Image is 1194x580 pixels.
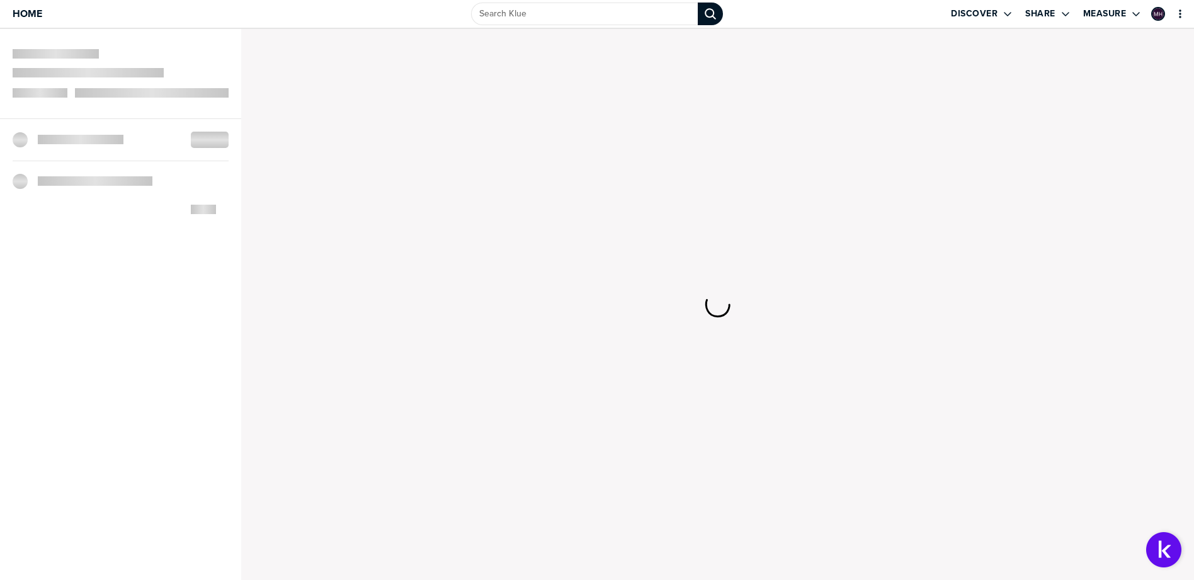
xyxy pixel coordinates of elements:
[1150,6,1166,22] a: Edit Profile
[1083,8,1127,20] label: Measure
[951,8,998,20] label: Discover
[1146,532,1181,567] button: Open Support Center
[698,3,723,25] div: Search Klue
[1152,8,1164,20] img: 681bef9349d92f9c5bb33973463048bf-sml.png
[471,3,698,25] input: Search Klue
[13,8,42,19] span: Home
[1151,7,1165,21] div: Marena Hildebrandt
[1025,8,1055,20] label: Share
